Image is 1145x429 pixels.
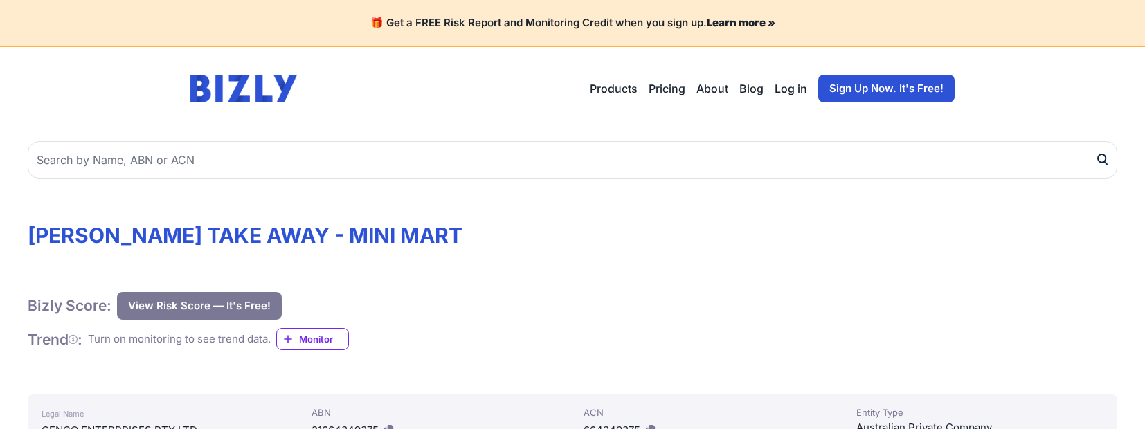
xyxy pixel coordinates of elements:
h1: Bizly Score: [28,296,111,315]
h4: 🎁 Get a FREE Risk Report and Monitoring Credit when you sign up. [17,17,1128,30]
div: ABN [312,405,561,419]
a: Monitor [276,328,349,350]
a: Pricing [649,80,685,97]
div: ACN [584,405,833,419]
button: View Risk Score — It's Free! [117,292,282,320]
input: Search by Name, ABN or ACN [28,141,1117,179]
span: Monitor [299,332,348,346]
h1: Trend : [28,330,82,349]
div: Turn on monitoring to see trend data. [88,331,271,347]
a: About [696,80,728,97]
div: Entity Type [856,405,1106,419]
a: Blog [739,80,764,97]
button: Products [590,80,638,97]
a: Sign Up Now. It's Free! [818,75,955,102]
div: Legal Name [42,405,286,422]
a: Log in [775,80,807,97]
a: Learn more » [707,16,775,29]
h1: [PERSON_NAME] TAKE AWAY - MINI MART [28,223,1117,248]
